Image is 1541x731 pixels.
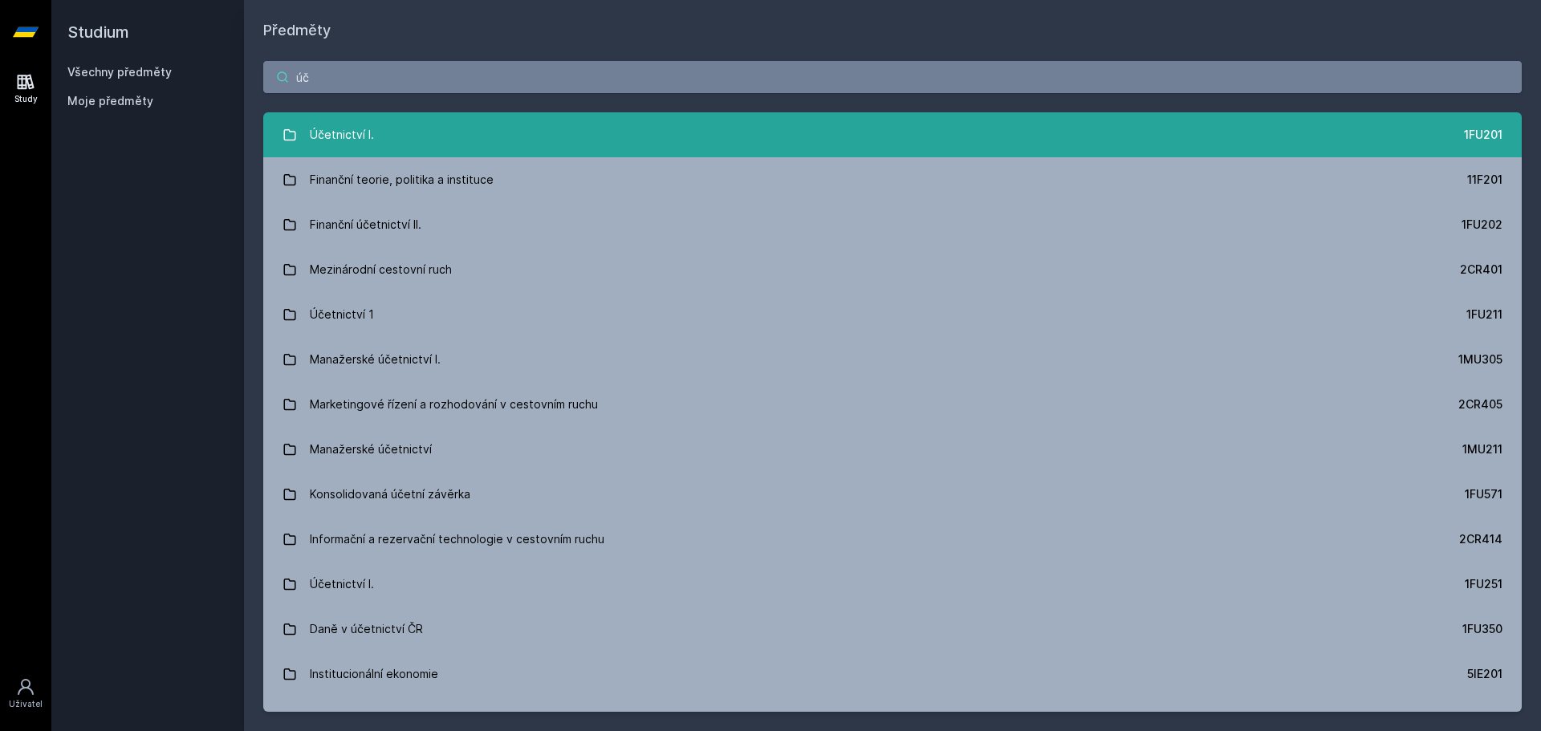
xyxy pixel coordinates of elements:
div: Finanční účetnictví II. [310,209,421,241]
a: Study [3,64,48,113]
span: Moje předměty [67,93,153,109]
div: 1FU211 [1466,307,1502,323]
a: Manažerské účetnictví 1MU211 [263,427,1522,472]
div: Daně v účetnictví ČR [310,613,423,645]
a: Marketingové řízení a rozhodování v cestovním ruchu 2CR405 [263,382,1522,427]
div: Manažerské účetnictví [310,433,432,465]
div: Účetnictví 1 [310,298,374,331]
div: 2CR414 [1459,531,1502,547]
div: 1FU251 [1465,576,1502,592]
a: Účetnictví I. 1FU201 [263,112,1522,157]
div: Účetnictví I. [310,119,374,151]
div: Informační a rezervační technologie v cestovním ruchu [310,523,604,555]
div: Marketingové řízení a rozhodování v cestovním ruchu [310,388,598,420]
div: Konsolidovaná účetní závěrka [310,478,470,510]
a: Informační a rezervační technologie v cestovním ruchu 2CR414 [263,517,1522,562]
a: Všechny předměty [67,65,172,79]
a: Konsolidovaná účetní závěrka 1FU571 [263,472,1522,517]
div: 1FU350 [1462,621,1502,637]
div: Účetnictví I. [310,568,374,600]
div: 1MU305 [1458,351,1502,368]
div: 2PR422 [1458,711,1502,727]
a: Účetnictví I. 1FU251 [263,562,1522,607]
div: Study [14,93,38,105]
div: Mezinárodní cestovní ruch [310,254,452,286]
div: Uživatel [9,698,43,710]
div: 11F201 [1467,172,1502,188]
a: Účetnictví 1 1FU211 [263,292,1522,337]
a: Daně v účetnictví ČR 1FU350 [263,607,1522,652]
div: 1FU571 [1465,486,1502,502]
div: 1FU202 [1462,217,1502,233]
a: Finanční teorie, politika a instituce 11F201 [263,157,1522,202]
a: Finanční účetnictví II. 1FU202 [263,202,1522,247]
h1: Předměty [263,19,1522,42]
div: Finanční teorie, politika a instituce [310,164,494,196]
div: Manažerské účetnictví I. [310,343,441,376]
a: Uživatel [3,669,48,718]
div: 1MU211 [1462,441,1502,457]
a: Mezinárodní cestovní ruch 2CR401 [263,247,1522,292]
div: 1FU201 [1464,127,1502,143]
div: 2CR405 [1458,396,1502,412]
div: 5IE201 [1467,666,1502,682]
a: Manažerské účetnictví I. 1MU305 [263,337,1522,382]
div: Institucionální ekonomie [310,658,438,690]
div: 2CR401 [1460,262,1502,278]
input: Název nebo ident předmětu… [263,61,1522,93]
a: Institucionální ekonomie 5IE201 [263,652,1522,696]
